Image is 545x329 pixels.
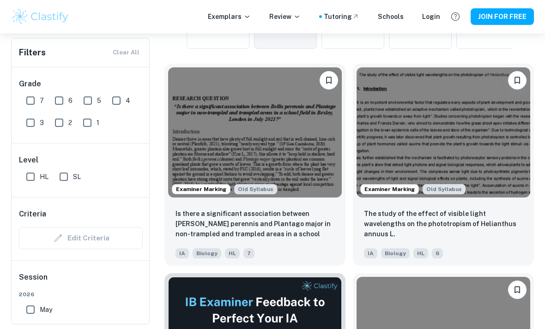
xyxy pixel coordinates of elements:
[19,78,143,90] h6: Grade
[40,172,48,182] span: HL
[361,185,418,193] span: Examiner Marking
[234,184,277,194] div: Starting from the May 2025 session, the Biology IA requirements have changed. It's OK to refer to...
[353,64,534,266] a: Examiner MarkingStarting from the May 2025 session, the Biology IA requirements have changed. It'...
[471,8,534,25] button: JOIN FOR FREE
[208,12,251,22] p: Exemplars
[508,281,527,299] button: Please log in to bookmark exemplars
[381,248,410,258] span: Biology
[176,209,334,240] p: Is there a significant association between Bellis perennis and Plantago major in non-trampled and...
[19,46,46,59] h6: Filters
[413,248,428,258] span: HL
[126,96,130,106] span: 4
[97,96,101,106] span: 5
[168,67,342,197] img: Biology IA example thumbnail: Is there a significant association betwe
[357,67,530,197] img: Biology IA example thumbnail: The study of the effect of visible light
[172,185,230,193] span: Examiner Marking
[164,64,345,266] a: Examiner MarkingStarting from the May 2025 session, the Biology IA requirements have changed. It'...
[97,118,99,128] span: 1
[378,12,404,22] a: Schools
[68,118,72,128] span: 2
[19,290,143,299] span: 2026
[448,9,463,24] button: Help and Feedback
[40,305,52,315] span: May
[364,248,377,258] span: IA
[73,172,81,182] span: SL
[225,248,240,258] span: HL
[243,248,254,258] span: 7
[40,118,44,128] span: 3
[269,12,301,22] p: Review
[176,248,189,258] span: IA
[422,12,440,22] a: Login
[324,12,359,22] a: Tutoring
[432,248,443,258] span: 6
[19,272,143,290] h6: Session
[423,184,466,194] span: Old Syllabus
[19,227,143,249] div: Criteria filters are unavailable when searching by topic
[68,96,73,106] span: 6
[320,71,338,90] button: Please log in to bookmark exemplars
[508,71,527,90] button: Please log in to bookmark exemplars
[40,96,44,106] span: 7
[423,184,466,194] div: Starting from the May 2025 session, the Biology IA requirements have changed. It's OK to refer to...
[193,248,221,258] span: Biology
[19,155,143,166] h6: Level
[11,7,70,26] img: Clastify logo
[19,209,46,220] h6: Criteria
[234,184,277,194] span: Old Syllabus
[364,209,523,239] p: The study of the effect of visible light wavelengths on the phototropism of Helianthus annuus L.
